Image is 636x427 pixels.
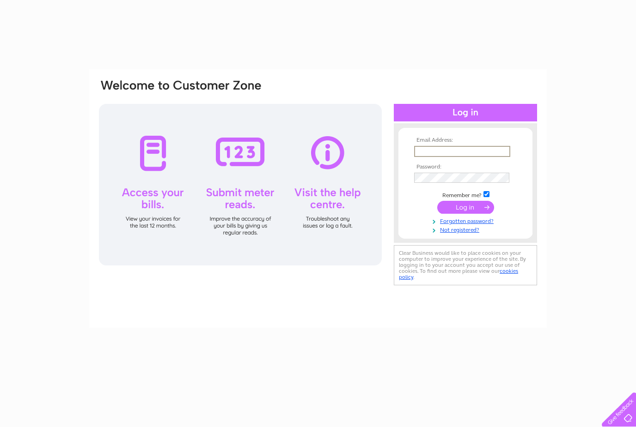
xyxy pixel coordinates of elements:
[414,225,519,234] a: Not registered?
[412,137,519,144] th: Email Address:
[414,216,519,225] a: Forgotten password?
[394,245,537,285] div: Clear Business would like to place cookies on your computer to improve your experience of the sit...
[412,190,519,199] td: Remember me?
[412,164,519,170] th: Password:
[399,268,518,280] a: cookies policy
[437,201,494,214] input: Submit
